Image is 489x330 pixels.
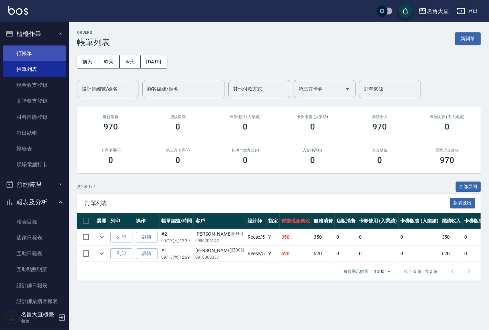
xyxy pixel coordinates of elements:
[194,213,246,229] th: 客戶
[110,232,132,243] button: 列印
[3,141,66,157] a: 排班表
[246,246,267,262] td: Reese /5
[153,115,204,119] h2: 店販消費
[357,229,399,245] td: 0
[3,193,66,211] button: 報表及分析
[422,115,472,119] h2: 卡券販賣 (不入業績)
[404,268,437,275] p: 第 1–2 筆 共 2 筆
[377,155,382,165] h3: 0
[98,55,120,68] button: 昨天
[287,115,338,119] h2: 卡券販賣 (入業績)
[21,318,56,324] p: 櫃台
[161,238,192,244] p: 09/13 (六) 12:30
[3,176,66,194] button: 預約管理
[440,246,463,262] td: 620
[95,213,109,229] th: 展開
[6,311,19,324] img: Person
[77,184,96,190] p: 共 2 筆, 1 / 1
[246,229,267,245] td: Reese /5
[3,261,66,277] a: 互助點數明細
[243,155,248,165] h3: 0
[3,293,66,309] a: 設計師業績月報表
[445,122,449,132] h3: 0
[160,213,194,229] th: 帳單編號/時間
[246,213,267,229] th: 設計師
[3,230,66,246] a: 店家日報表
[97,248,107,259] button: expand row
[77,55,98,68] button: 前天
[422,148,472,153] h2: 營業現金應收
[232,230,243,238] p: (r046)
[357,246,399,262] td: 0
[195,254,244,260] p: 0918000357
[344,268,368,275] p: 每頁顯示數量
[455,32,481,45] button: 新開單
[120,55,141,68] button: 今天
[355,148,405,153] h2: 入金儲值
[399,246,440,262] td: 0
[3,246,66,261] a: 互助日報表
[3,157,66,173] a: 現場電腦打卡
[141,55,167,68] button: [DATE]
[267,246,280,262] td: Y
[8,6,28,15] img: Logo
[3,25,66,43] button: 櫃檯作業
[153,148,204,153] h2: 第三方卡券(-)
[85,200,450,207] span: 訂單列表
[280,213,312,229] th: 營業現金應收
[342,83,353,94] button: Open
[310,122,315,132] h3: 0
[3,278,66,293] a: 設計師日報表
[335,229,357,245] td: 0
[243,122,248,132] h3: 0
[440,229,463,245] td: 350
[220,148,271,153] h2: 其他付款方式(-)
[455,35,481,42] a: 新開單
[232,247,244,254] p: (Z002)
[195,230,244,238] div: [PERSON_NAME]
[3,61,66,77] a: 帳單列表
[440,155,454,165] h3: 970
[176,122,181,132] h3: 0
[335,213,357,229] th: 店販消費
[3,77,66,93] a: 現金收支登錄
[110,248,132,259] button: 列印
[176,155,181,165] h3: 0
[416,4,452,18] button: 名留大直
[310,155,315,165] h3: 0
[287,148,338,153] h2: 入金使用(-)
[373,122,387,132] h3: 970
[220,115,271,119] h2: 卡券使用 (入業績)
[108,155,113,165] h3: 0
[280,229,312,245] td: 350
[355,115,405,119] h2: 業績收入
[399,229,440,245] td: 0
[97,232,107,242] button: expand row
[267,229,280,245] td: Y
[77,30,110,35] h2: ORDERS
[134,213,160,229] th: 操作
[450,199,476,206] a: 報表匯出
[77,38,110,47] h3: 帳單列表
[21,311,56,318] h5: 名留大直櫃臺
[109,213,134,229] th: 列印
[195,247,244,254] div: [PERSON_NAME]
[3,93,66,109] a: 高階收支登錄
[335,246,357,262] td: 0
[3,109,66,125] a: 材料自購登錄
[454,5,481,18] button: 登出
[195,238,244,244] p: 0986206142
[312,213,335,229] th: 服務消費
[312,229,335,245] td: 350
[85,148,136,153] h2: 卡券使用(-)
[427,7,449,16] div: 名留大直
[267,213,280,229] th: 指定
[85,115,136,119] h3: 服務消費
[160,246,194,262] td: #1
[161,254,192,260] p: 09/13 (六) 12:29
[399,213,440,229] th: 卡券販賣 (入業績)
[3,214,66,230] a: 報表目錄
[450,198,476,208] button: 報表匯出
[136,248,158,259] a: 詳情
[280,246,312,262] td: 620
